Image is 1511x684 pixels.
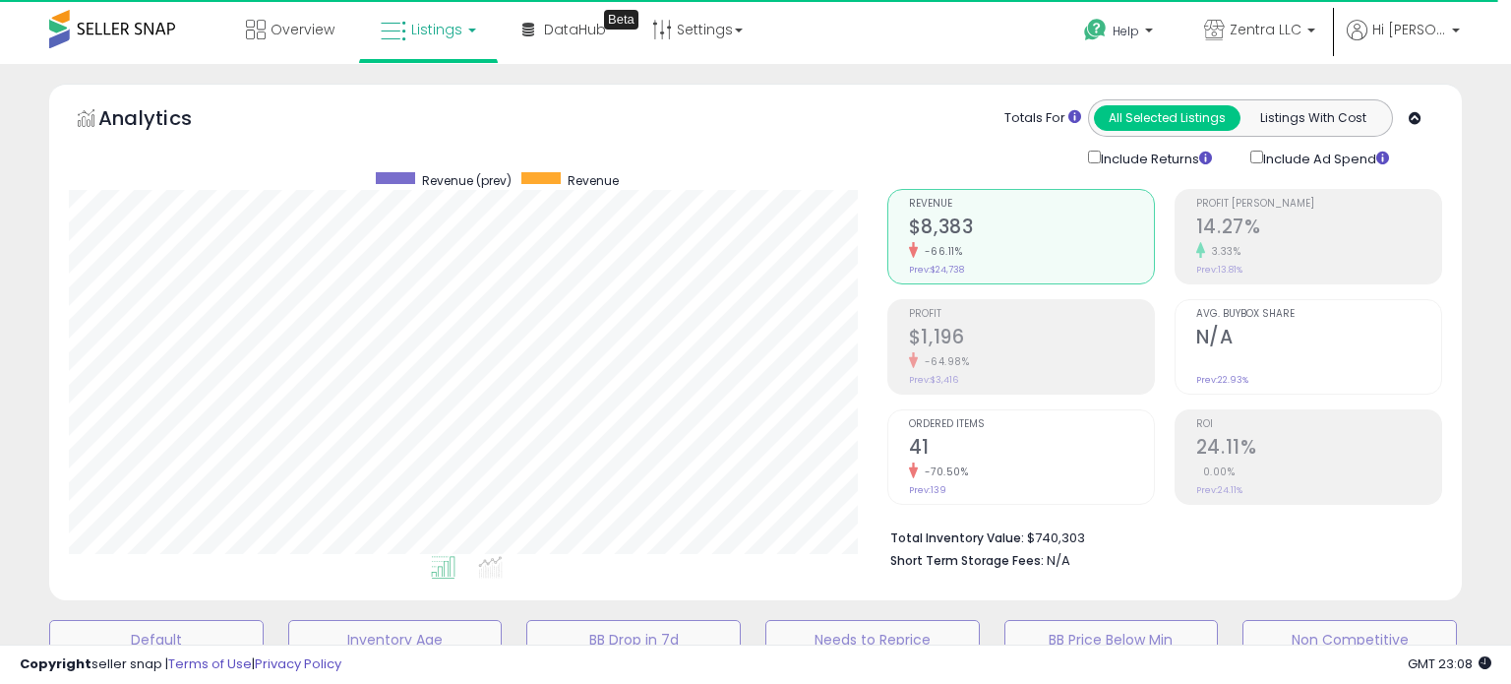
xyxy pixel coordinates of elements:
[168,654,252,673] a: Terms of Use
[1196,484,1242,496] small: Prev: 24.11%
[1196,436,1441,463] h2: 24.11%
[1236,147,1420,169] div: Include Ad Spend
[909,264,964,276] small: Prev: $24,738
[890,552,1044,569] b: Short Term Storage Fees:
[98,104,230,137] h5: Analytics
[568,172,619,189] span: Revenue
[1073,147,1236,169] div: Include Returns
[1094,105,1240,131] button: All Selected Listings
[1113,23,1139,39] span: Help
[1196,216,1441,242] h2: 14.27%
[1196,326,1441,352] h2: N/A
[890,529,1024,546] b: Total Inventory Value:
[1196,309,1441,320] span: Avg. Buybox Share
[909,309,1154,320] span: Profit
[1372,20,1446,39] span: Hi [PERSON_NAME]
[1004,109,1081,128] div: Totals For
[411,20,462,39] span: Listings
[526,620,741,659] button: BB Drop in 7d
[1205,244,1241,259] small: 3.33%
[909,199,1154,210] span: Revenue
[909,374,958,386] small: Prev: $3,416
[909,419,1154,430] span: Ordered Items
[909,326,1154,352] h2: $1,196
[909,216,1154,242] h2: $8,383
[890,525,1427,548] li: $740,303
[1068,3,1173,64] a: Help
[1083,18,1108,42] i: Get Help
[1196,419,1441,430] span: ROI
[1239,105,1386,131] button: Listings With Cost
[1196,465,1236,479] small: 0.00%
[918,354,970,369] small: -64.98%
[909,436,1154,463] h2: 41
[1242,620,1457,659] button: Non Competitive
[1408,654,1491,673] span: 2025-09-9 23:08 GMT
[765,620,980,659] button: Needs to Reprice
[288,620,503,659] button: Inventory Age
[20,654,91,673] strong: Copyright
[604,10,638,30] div: Tooltip anchor
[1230,20,1301,39] span: Zentra LLC
[1196,374,1248,386] small: Prev: 22.93%
[918,465,969,479] small: -70.50%
[544,20,606,39] span: DataHub
[49,620,264,659] button: Default
[1004,620,1219,659] button: BB Price Below Min
[918,244,963,259] small: -66.11%
[271,20,334,39] span: Overview
[1347,20,1460,64] a: Hi [PERSON_NAME]
[20,655,341,674] div: seller snap | |
[422,172,512,189] span: Revenue (prev)
[1196,264,1242,276] small: Prev: 13.81%
[1196,199,1441,210] span: Profit [PERSON_NAME]
[909,484,946,496] small: Prev: 139
[1047,551,1070,570] span: N/A
[255,654,341,673] a: Privacy Policy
